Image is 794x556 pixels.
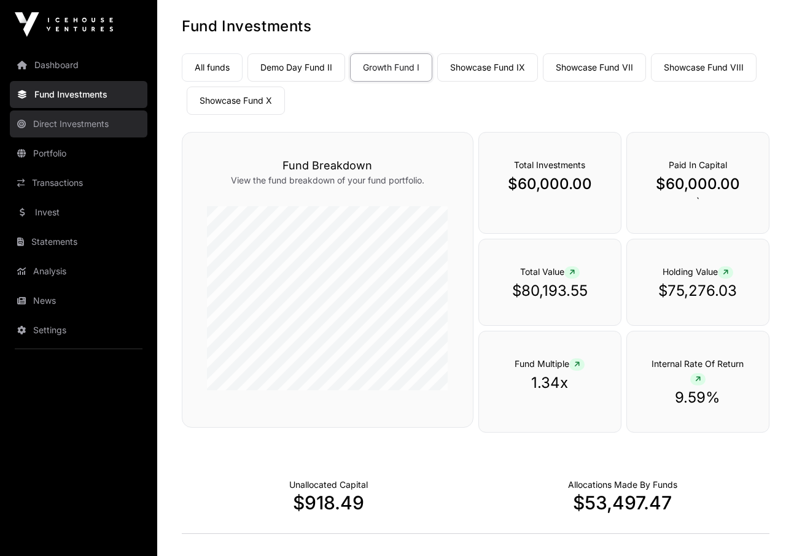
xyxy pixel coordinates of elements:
[514,160,585,170] span: Total Investments
[10,228,147,255] a: Statements
[504,174,596,194] p: $60,000.00
[652,388,744,407] p: 9.59%
[515,358,585,369] span: Fund Multiple
[10,52,147,79] a: Dashboard
[651,53,757,82] a: Showcase Fund VIII
[652,358,744,384] span: Internal Rate Of Return
[504,373,596,393] p: 1.34x
[207,157,448,174] h3: Fund Breakdown
[437,53,538,82] a: Showcase Fund IX
[543,53,646,82] a: Showcase Fund VII
[476,492,770,514] p: $53,497.47
[350,53,432,82] a: Growth Fund I
[182,492,476,514] p: $918.49
[15,12,113,37] img: Icehouse Ventures Logo
[247,53,345,82] a: Demo Day Fund II
[182,17,769,36] h1: Fund Investments
[10,169,147,196] a: Transactions
[10,81,147,108] a: Fund Investments
[504,281,596,301] p: $80,193.55
[10,199,147,226] a: Invest
[207,174,448,187] p: View the fund breakdown of your fund portfolio.
[182,53,243,82] a: All funds
[652,174,744,194] p: $60,000.00
[10,140,147,167] a: Portfolio
[652,281,744,301] p: $75,276.03
[10,258,147,285] a: Analysis
[10,317,147,344] a: Settings
[626,132,769,234] div: `
[10,110,147,137] a: Direct Investments
[568,479,677,491] p: Capital Deployed Into Companies
[520,266,580,277] span: Total Value
[663,266,733,277] span: Holding Value
[289,479,368,491] p: Cash not yet allocated
[669,160,727,170] span: Paid In Capital
[10,287,147,314] a: News
[187,87,285,115] a: Showcase Fund X
[733,497,794,556] iframe: Chat Widget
